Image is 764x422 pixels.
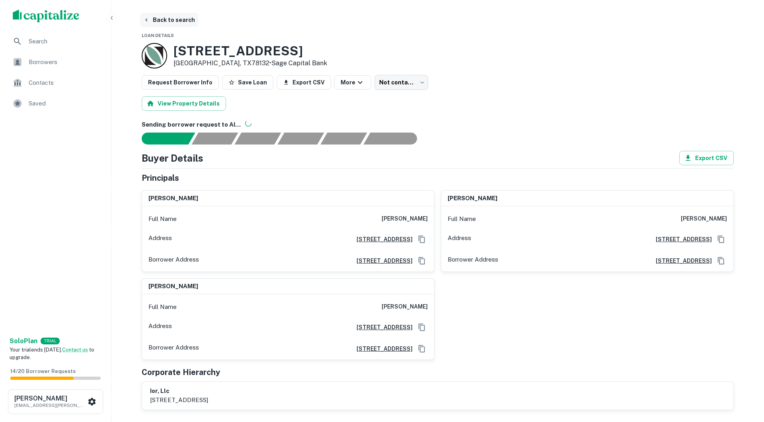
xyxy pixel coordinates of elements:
a: [STREET_ADDRESS] [350,256,413,265]
h6: ior, llc [150,387,208,396]
span: Your trial ends [DATE]. to upgrade. [10,347,94,361]
div: TRIAL [41,338,60,344]
button: Export CSV [679,151,734,165]
button: Copy Address [416,255,428,267]
div: Not contacted [374,75,428,90]
a: [STREET_ADDRESS] [649,256,712,265]
p: [GEOGRAPHIC_DATA], TX78132 • [173,59,327,68]
div: Documents found, AI parsing details... [234,133,281,145]
p: Address [148,233,172,245]
h6: Sending borrower request to AI... [142,120,734,129]
button: Export CSV [277,75,331,90]
span: Loan Details [142,33,174,38]
button: Copy Address [416,233,428,245]
p: Address [148,321,172,333]
button: Copy Address [715,233,727,245]
p: Full Name [448,214,476,224]
h5: Corporate Hierarchy [142,366,220,378]
button: Copy Address [416,321,428,333]
div: Sending borrower request to AI... [132,133,192,145]
a: [STREET_ADDRESS] [350,344,413,353]
p: Borrower Address [448,255,498,267]
button: Back to search [140,13,198,27]
button: View Property Details [142,96,226,111]
h3: [STREET_ADDRESS] [173,43,327,59]
div: AI fulfillment process complete. [364,133,427,145]
span: Search [29,37,100,46]
h6: [PERSON_NAME] [148,282,198,291]
a: [STREET_ADDRESS] [350,323,413,332]
a: Sage Capital Bank [271,59,327,67]
h6: [PERSON_NAME] [382,302,428,312]
strong: Solo Plan [10,337,37,345]
button: Copy Address [416,343,428,355]
div: Principals found, still searching for contact information. This may take time... [320,133,367,145]
h6: [PERSON_NAME] [14,395,86,402]
span: Borrowers [29,57,100,67]
p: Full Name [148,214,177,224]
a: Saved [6,94,105,113]
h6: [PERSON_NAME] [448,194,497,203]
p: Address [448,233,471,245]
h6: [PERSON_NAME] [148,194,198,203]
button: Request Borrower Info [142,75,219,90]
p: [EMAIL_ADDRESS][PERSON_NAME][DOMAIN_NAME] [14,402,86,409]
a: Search [6,32,105,51]
button: [PERSON_NAME][EMAIL_ADDRESS][PERSON_NAME][DOMAIN_NAME] [8,389,103,414]
button: Copy Address [715,255,727,267]
h5: Principals [142,172,179,184]
a: Contacts [6,73,105,92]
div: Your request is received and processing... [191,133,238,145]
span: 14 / 20 Borrower Requests [10,368,76,374]
h6: [PERSON_NAME] [382,214,428,224]
span: Saved [29,99,100,108]
iframe: Chat Widget [724,358,764,397]
button: Save Loan [222,75,273,90]
h6: [PERSON_NAME] [681,214,727,224]
button: More [334,75,371,90]
p: Full Name [148,302,177,312]
a: Contact us [62,347,88,353]
a: SoloPlan [10,336,37,346]
p: [STREET_ADDRESS] [150,395,208,405]
a: [STREET_ADDRESS] [350,235,413,244]
a: [STREET_ADDRESS] [649,235,712,244]
a: Borrowers [6,53,105,72]
h4: Buyer Details [142,151,203,165]
p: Borrower Address [148,255,199,267]
div: Principals found, AI now looking for contact information... [277,133,324,145]
img: capitalize-logo.png [13,10,80,22]
p: Borrower Address [148,343,199,355]
span: Contacts [29,78,100,88]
